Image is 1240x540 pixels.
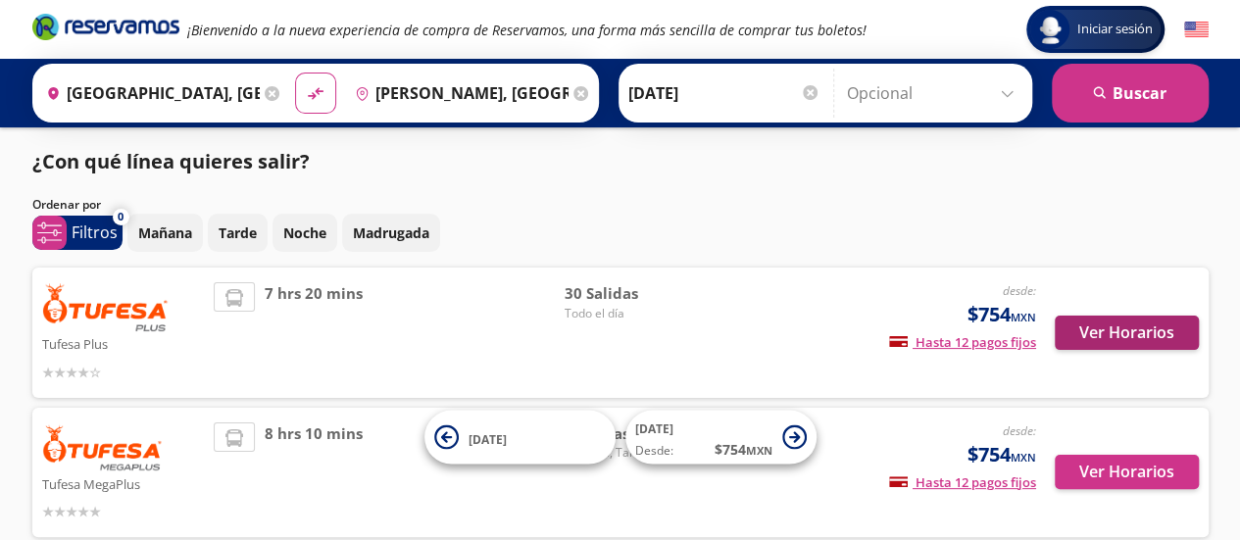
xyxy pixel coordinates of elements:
[715,439,772,460] span: $ 754
[347,69,569,118] input: Buscar Destino
[273,214,337,252] button: Noche
[353,222,429,243] p: Madrugada
[967,440,1036,469] span: $754
[32,147,310,176] p: ¿Con qué línea quieres salir?
[138,222,192,243] p: Mañana
[746,443,772,458] small: MXN
[424,411,616,465] button: [DATE]
[847,69,1022,118] input: Opcional
[628,69,820,118] input: Elegir Fecha
[1052,64,1209,123] button: Buscar
[1003,422,1036,439] em: desde:
[469,430,507,447] span: [DATE]
[342,214,440,252] button: Madrugada
[1055,455,1199,489] button: Ver Horarios
[889,333,1036,351] span: Hasta 12 pagos fijos
[889,473,1036,491] span: Hasta 12 pagos fijos
[42,282,170,331] img: Tufesa Plus
[38,69,260,118] input: Buscar Origen
[42,471,205,495] p: Tufesa MegaPlus
[32,196,101,214] p: Ordenar por
[32,216,123,250] button: 0Filtros
[32,12,179,41] i: Brand Logo
[72,221,118,244] p: Filtros
[564,282,701,305] span: 30 Salidas
[1069,20,1161,39] span: Iniciar sesión
[187,21,867,39] em: ¡Bienvenido a la nueva experiencia de compra de Reservamos, una forma más sencilla de comprar tus...
[42,422,164,471] img: Tufesa MegaPlus
[635,420,673,437] span: [DATE]
[283,222,326,243] p: Noche
[625,411,817,465] button: [DATE]Desde:$754MXN
[42,331,205,355] p: Tufesa Plus
[208,214,268,252] button: Tarde
[967,300,1036,329] span: $754
[1011,310,1036,324] small: MXN
[1003,282,1036,299] em: desde:
[635,442,673,460] span: Desde:
[127,214,203,252] button: Mañana
[1055,316,1199,350] button: Ver Horarios
[564,305,701,322] span: Todo el día
[32,12,179,47] a: Brand Logo
[219,222,257,243] p: Tarde
[1184,18,1209,42] button: English
[265,282,363,383] span: 7 hrs 20 mins
[118,209,124,225] span: 0
[265,422,363,523] span: 8 hrs 10 mins
[1011,450,1036,465] small: MXN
